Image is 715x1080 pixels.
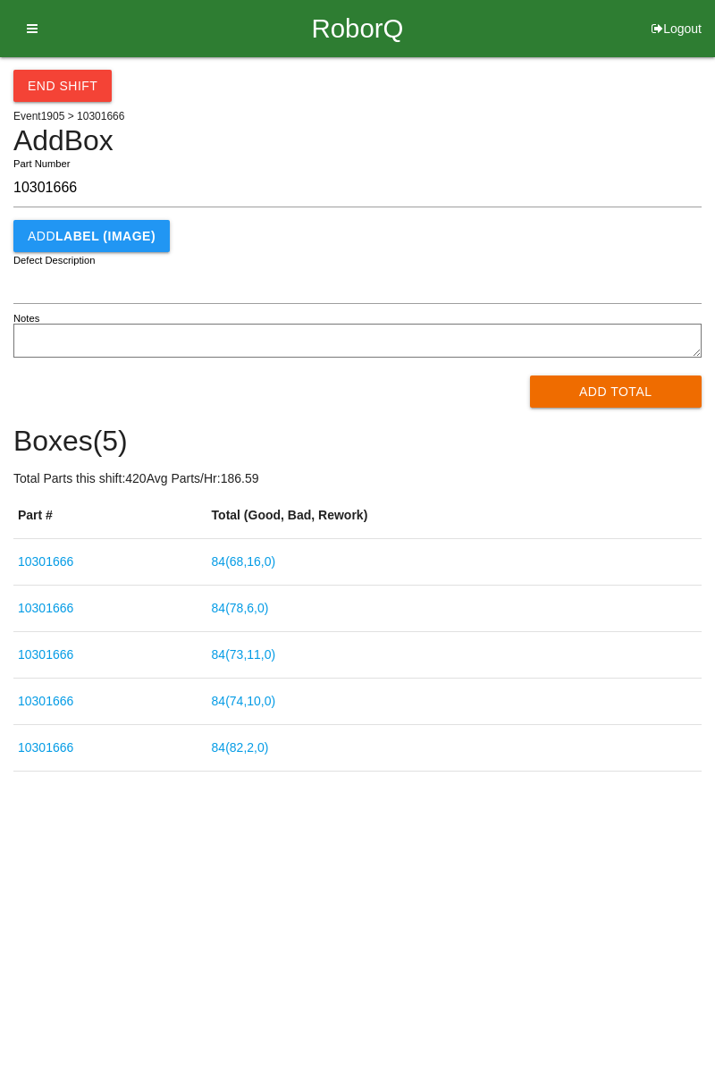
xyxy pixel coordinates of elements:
span: Event 1905 > 10301666 [13,110,124,122]
th: Total (Good, Bad, Rework) [207,493,702,539]
label: Part Number [13,156,70,172]
a: 84(78,6,0) [212,601,269,615]
th: Part # [13,493,207,539]
a: 10301666 [18,647,73,662]
a: 84(82,2,0) [212,740,269,755]
a: 84(68,16,0) [212,554,276,569]
a: 10301666 [18,740,73,755]
b: LABEL (IMAGE) [55,229,156,243]
a: 10301666 [18,601,73,615]
button: Add Total [530,375,702,408]
label: Notes [13,311,39,326]
a: 10301666 [18,694,73,708]
a: 84(73,11,0) [212,647,276,662]
button: End Shift [13,70,112,102]
p: Total Parts this shift: 420 Avg Parts/Hr: 186.59 [13,469,702,488]
label: Defect Description [13,253,96,268]
a: 10301666 [18,554,73,569]
h4: Add Box [13,125,702,156]
h4: Boxes ( 5 ) [13,426,702,457]
input: Required [13,169,702,207]
button: AddLABEL (IMAGE) [13,220,170,252]
a: 84(74,10,0) [212,694,276,708]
